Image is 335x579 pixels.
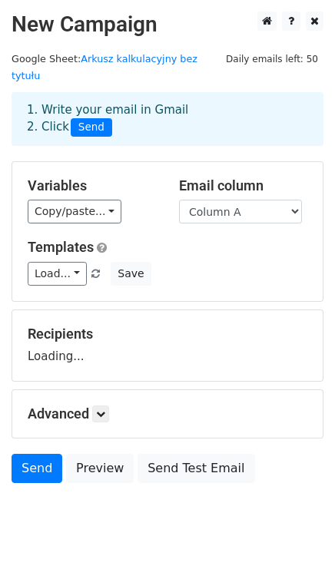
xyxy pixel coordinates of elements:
[28,177,156,194] h5: Variables
[12,454,62,483] a: Send
[71,118,112,137] span: Send
[28,262,87,286] a: Load...
[28,326,307,342] h5: Recipients
[28,326,307,366] div: Loading...
[12,12,323,38] h2: New Campaign
[28,405,307,422] h5: Advanced
[111,262,151,286] button: Save
[66,454,134,483] a: Preview
[221,53,323,65] a: Daily emails left: 50
[12,53,197,82] a: Arkusz kalkulacyjny bez tytułu
[28,239,94,255] a: Templates
[138,454,254,483] a: Send Test Email
[179,177,307,194] h5: Email column
[221,51,323,68] span: Daily emails left: 50
[12,53,197,82] small: Google Sheet:
[15,101,320,137] div: 1. Write your email in Gmail 2. Click
[28,200,121,223] a: Copy/paste...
